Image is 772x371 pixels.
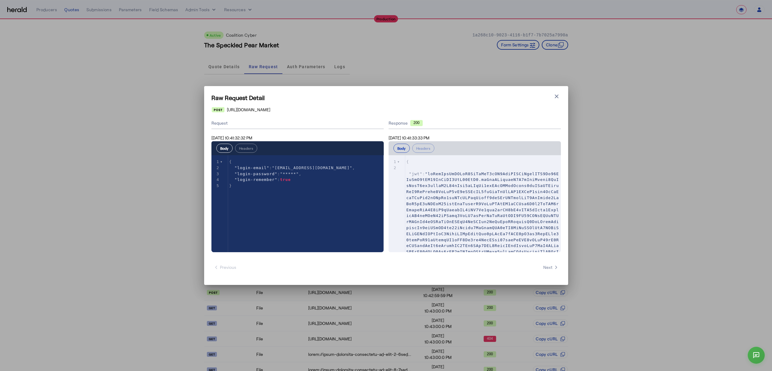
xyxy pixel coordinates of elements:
button: Headers [412,144,434,153]
div: 3 [211,171,220,177]
div: 2 [389,165,397,171]
span: } [229,183,232,188]
span: { [406,159,409,164]
div: 1 [389,159,397,165]
button: Previous [211,262,239,273]
span: "jwt" [409,172,422,176]
span: : , [229,172,302,176]
div: Response [389,120,561,126]
div: Request [211,118,384,129]
span: : , [406,165,559,320]
span: : , [229,165,355,170]
span: [DATE] 10:41:32:32 PM [211,135,252,140]
h1: Raw Request Detail [211,93,561,102]
span: "loRemIpsUmDOLoR8SiTaMeT3cON9AdiPISCiNgelITS9Do96EIuSmO9tEM19InCiDI3UtL00EtD0.maGnaALiquaeN7A7mIn... [406,172,559,320]
span: Previous [214,264,236,270]
button: Body [216,144,233,153]
div: 2 [211,165,220,171]
button: Next [541,262,561,273]
span: "login-password" [234,172,277,176]
span: { [229,159,232,164]
div: 4 [211,177,220,183]
span: : [229,177,291,182]
div: 5 [211,183,220,189]
span: "[EMAIL_ADDRESS][DOMAIN_NAME]" [272,165,352,170]
span: [URL][DOMAIN_NAME] [227,107,270,113]
button: Body [393,144,410,153]
span: "login-email" [234,165,269,170]
span: "login-remember" [234,177,277,182]
span: [DATE] 10:41:33:33 PM [389,135,430,140]
text: 200 [413,121,419,125]
button: Headers [235,144,257,153]
div: 1 [211,159,220,165]
span: true [280,177,291,182]
span: Next [543,264,558,270]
